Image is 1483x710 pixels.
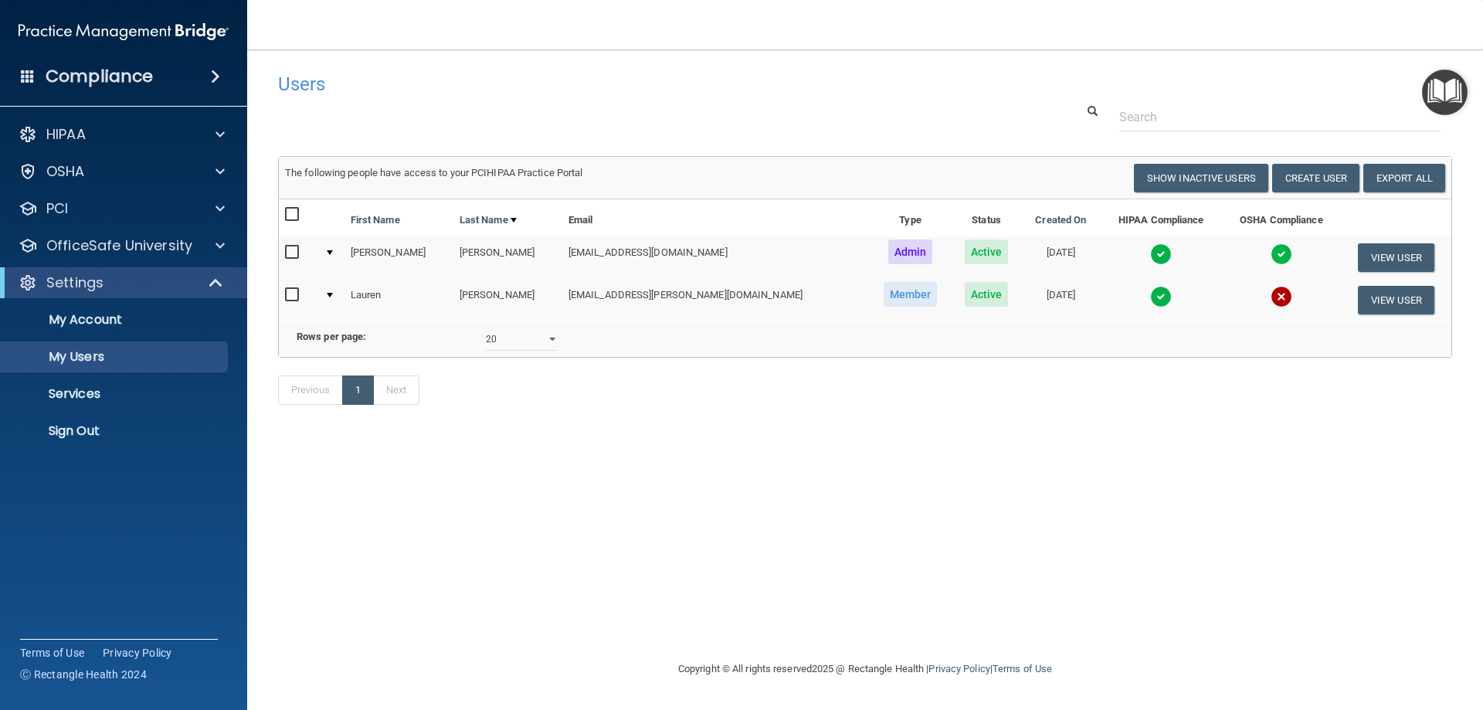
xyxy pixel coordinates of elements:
[453,279,562,321] td: [PERSON_NAME]
[1363,164,1445,192] a: Export All
[46,125,86,144] p: HIPAA
[1358,243,1434,272] button: View User
[1271,286,1292,307] img: cross.ca9f0e7f.svg
[1021,279,1100,321] td: [DATE]
[460,211,517,229] a: Last Name
[297,331,366,342] b: Rows per page:
[928,663,989,674] a: Privacy Policy
[869,199,952,236] th: Type
[884,282,938,307] span: Member
[20,645,84,661] a: Terms of Use
[46,273,104,292] p: Settings
[965,282,1009,307] span: Active
[19,199,225,218] a: PCI
[1272,164,1359,192] button: Create User
[1422,70,1468,115] button: Open Resource Center
[20,667,147,682] span: Ⓒ Rectangle Health 2024
[1271,243,1292,265] img: tick.e7d51cea.svg
[1358,286,1434,314] button: View User
[19,16,229,47] img: PMB logo
[1134,164,1268,192] button: Show Inactive Users
[1119,103,1441,131] input: Search
[10,386,221,402] p: Services
[1150,286,1172,307] img: tick.e7d51cea.svg
[10,312,221,328] p: My Account
[1222,199,1341,236] th: OSHA Compliance
[993,663,1052,674] a: Terms of Use
[583,644,1147,694] div: Copyright © All rights reserved 2025 @ Rectangle Health | |
[1150,243,1172,265] img: tick.e7d51cea.svg
[344,236,453,279] td: [PERSON_NAME]
[453,236,562,279] td: [PERSON_NAME]
[46,162,85,181] p: OSHA
[351,211,400,229] a: First Name
[46,199,68,218] p: PCI
[344,279,453,321] td: Lauren
[46,66,153,87] h4: Compliance
[562,199,869,236] th: Email
[278,375,343,405] a: Previous
[373,375,419,405] a: Next
[10,349,221,365] p: My Users
[103,645,172,661] a: Privacy Policy
[562,236,869,279] td: [EMAIL_ADDRESS][DOMAIN_NAME]
[952,199,1021,236] th: Status
[1021,236,1100,279] td: [DATE]
[562,279,869,321] td: [EMAIL_ADDRESS][PERSON_NAME][DOMAIN_NAME]
[19,162,225,181] a: OSHA
[10,423,221,439] p: Sign Out
[19,236,225,255] a: OfficeSafe University
[342,375,374,405] a: 1
[285,167,583,178] span: The following people have access to your PCIHIPAA Practice Portal
[965,239,1009,264] span: Active
[46,236,192,255] p: OfficeSafe University
[19,125,225,144] a: HIPAA
[278,74,953,94] h4: Users
[1035,211,1086,229] a: Created On
[888,239,933,264] span: Admin
[19,273,224,292] a: Settings
[1100,199,1222,236] th: HIPAA Compliance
